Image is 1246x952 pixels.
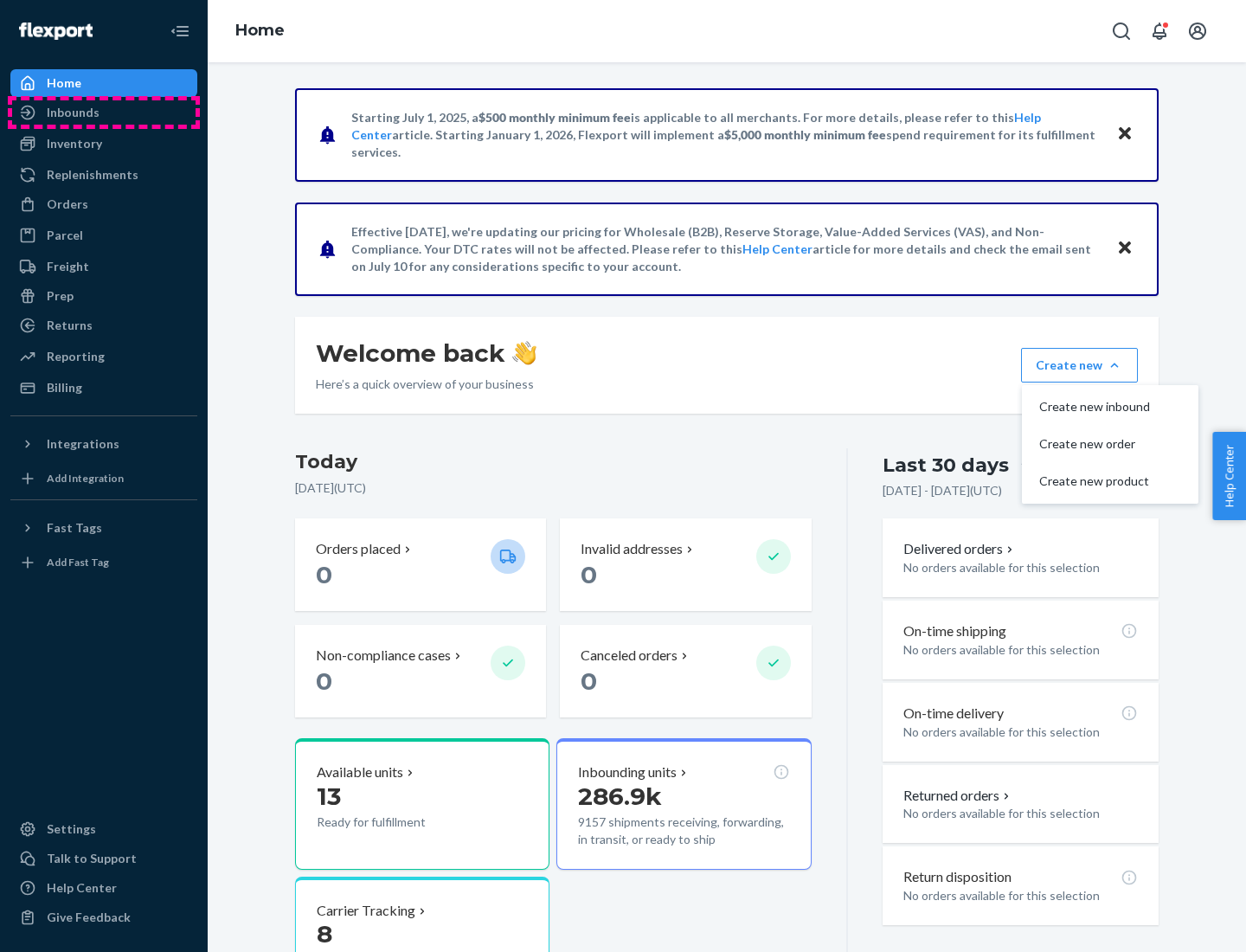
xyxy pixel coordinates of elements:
[10,222,197,249] a: Parcel
[578,814,789,848] p: 9157 shipments receiving, forwarding, in transit, or ready to ship
[316,666,332,696] span: 0
[317,919,332,949] span: 8
[47,435,119,453] div: Integrations
[10,99,197,126] a: Inbounds
[47,820,96,838] div: Settings
[316,376,536,393] p: Here’s a quick overview of your business
[295,448,812,476] h3: Today
[1039,475,1150,487] span: Create new product
[724,127,886,142] span: $5,000 monthly minimum fee
[903,704,1004,724] p: On-time delivery
[903,621,1006,641] p: On-time shipping
[903,539,1017,559] button: Delivered orders
[47,135,102,152] div: Inventory
[316,560,332,589] span: 0
[742,241,812,256] a: Help Center
[512,341,536,365] img: hand-wave emoji
[10,874,197,902] a: Help Center
[10,815,197,843] a: Settings
[10,845,197,872] a: Talk to Support
[47,258,89,275] div: Freight
[47,317,93,334] div: Returns
[903,887,1138,904] p: No orders available for this selection
[47,555,109,569] div: Add Fast Tag
[235,21,285,40] a: Home
[903,724,1138,741] p: No orders available for this selection
[578,782,662,811] span: 286.9k
[1025,463,1195,500] button: Create new product
[47,227,83,244] div: Parcel
[903,641,1138,659] p: No orders available for this selection
[478,110,631,125] span: $500 monthly minimum fee
[317,782,341,811] span: 13
[316,646,451,666] p: Non-compliance cases
[581,646,678,666] p: Canceled orders
[10,69,197,97] a: Home
[47,909,131,926] div: Give Feedback
[1142,14,1177,48] button: Open notifications
[316,539,401,559] p: Orders placed
[47,519,102,537] div: Fast Tags
[47,196,88,213] div: Orders
[10,253,197,280] a: Freight
[47,879,117,897] div: Help Center
[317,814,477,831] p: Ready for fulfillment
[1039,401,1150,413] span: Create new inbound
[578,762,677,782] p: Inbounding units
[10,312,197,339] a: Returns
[295,479,812,497] p: [DATE] ( UTC )
[47,166,138,183] div: Replenishments
[1212,432,1246,520] button: Help Center
[295,738,549,870] button: Available units13Ready for fulfillment
[560,518,811,611] button: Invalid addresses 0
[47,74,81,92] div: Home
[10,514,197,542] button: Fast Tags
[295,518,546,611] button: Orders placed 0
[883,482,1002,499] p: [DATE] - [DATE] ( UTC )
[903,786,1013,806] button: Returned orders
[1104,14,1139,48] button: Open Search Box
[316,338,536,369] h1: Welcome back
[1114,236,1136,261] button: Close
[317,901,415,921] p: Carrier Tracking
[581,560,597,589] span: 0
[47,348,105,365] div: Reporting
[903,559,1138,576] p: No orders available for this selection
[1021,348,1138,383] button: Create newCreate new inboundCreate new orderCreate new product
[351,223,1100,275] p: Effective [DATE], we're updating our pricing for Wholesale (B2B), Reserve Storage, Value-Added Se...
[903,805,1138,822] p: No orders available for this selection
[10,282,197,310] a: Prep
[903,867,1012,887] p: Return disposition
[10,549,197,576] a: Add Fast Tag
[10,130,197,158] a: Inventory
[883,452,1009,479] div: Last 30 days
[10,465,197,492] a: Add Integration
[10,374,197,402] a: Billing
[222,6,299,56] ol: breadcrumbs
[581,666,597,696] span: 0
[10,190,197,218] a: Orders
[47,104,100,121] div: Inbounds
[295,625,546,717] button: Non-compliance cases 0
[19,23,93,40] img: Flexport logo
[317,762,403,782] p: Available units
[1025,426,1195,463] button: Create new order
[581,539,683,559] p: Invalid addresses
[1039,438,1150,450] span: Create new order
[1180,14,1215,48] button: Open account menu
[47,850,137,867] div: Talk to Support
[10,904,197,931] button: Give Feedback
[10,430,197,458] button: Integrations
[47,471,124,486] div: Add Integration
[163,14,197,48] button: Close Navigation
[47,287,74,305] div: Prep
[47,379,82,396] div: Billing
[10,161,197,189] a: Replenishments
[10,343,197,370] a: Reporting
[560,625,811,717] button: Canceled orders 0
[1114,122,1136,147] button: Close
[556,738,811,870] button: Inbounding units286.9k9157 shipments receiving, forwarding, in transit, or ready to ship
